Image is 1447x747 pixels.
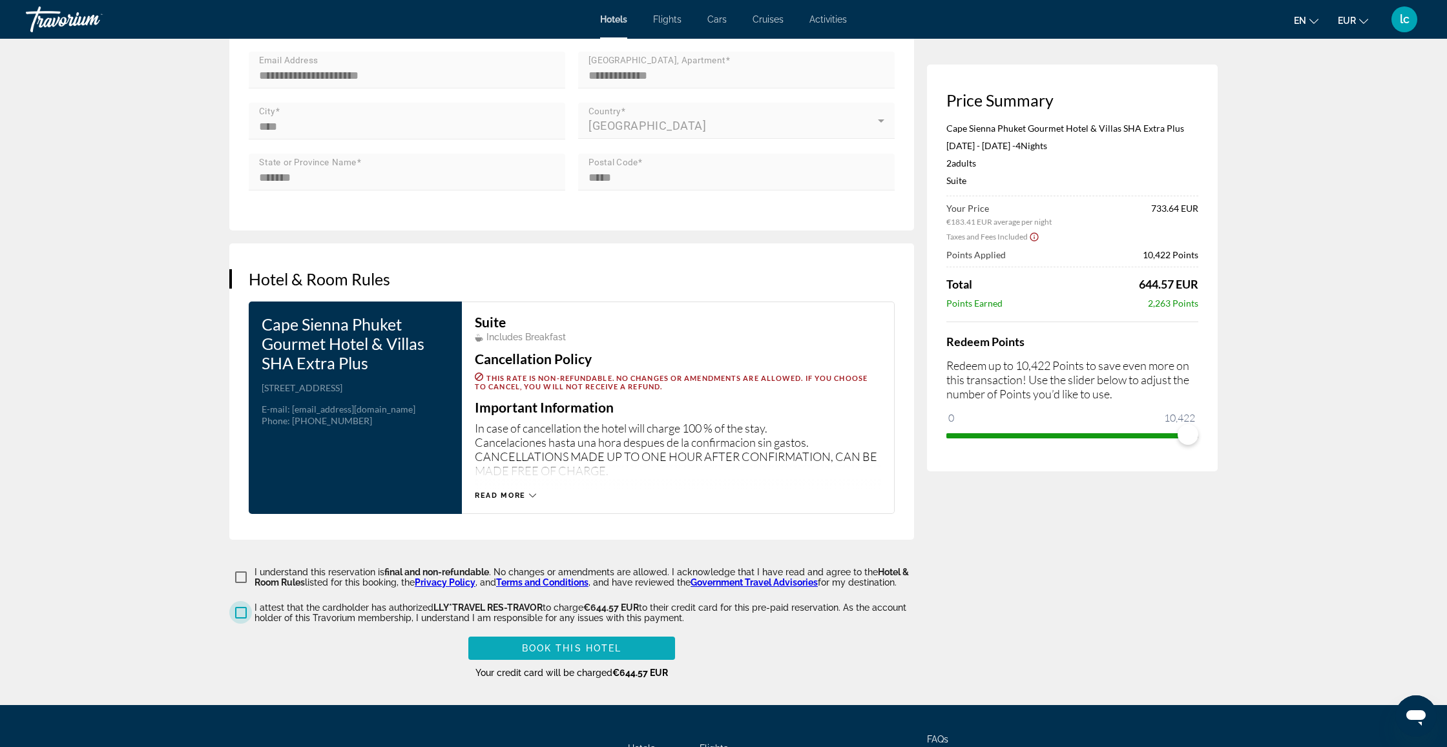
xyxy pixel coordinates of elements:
[583,602,639,613] span: €644.57 EUR
[1015,140,1021,151] span: 4
[1338,15,1356,26] span: EUR
[475,352,881,366] h3: Cancellation Policy
[946,433,1198,436] ngx-slider: ngx-slider
[588,158,638,168] mat-label: Postal Code
[259,107,275,117] mat-label: City
[1178,424,1198,445] span: ngx-slider
[946,298,1003,309] span: Points Earned
[946,175,1198,186] p: Suite
[255,602,914,623] p: I attest that the cardholder has authorized to charge to their credit card for this pre-paid rese...
[262,404,287,414] span: E-mail
[496,577,588,588] a: Terms and Conditions
[259,158,357,168] mat-label: State or Province Name
[1388,6,1421,33] button: User Menu
[262,415,287,426] span: Phone
[1139,277,1198,291] span: 644.57 EUR
[707,14,727,25] a: Cars
[384,567,489,577] span: final and non-refundable
[1395,695,1437,737] iframe: Bouton de lancement de la fenêtre de messagerie
[259,56,318,66] mat-label: Email Address
[415,577,475,588] a: Privacy Policy
[946,140,1198,151] p: [DATE] - [DATE] -
[946,249,1006,260] span: Points Applied
[600,14,627,25] a: Hotels
[475,315,881,329] h3: Suite
[946,90,1198,110] h3: Price Summary
[946,232,1028,241] span: Taxes and Fees Included
[946,277,972,291] span: Total
[588,56,725,66] mat-label: [GEOGRAPHIC_DATA], Apartment
[946,334,1198,349] h4: Redeem Points
[952,158,976,169] span: Adults
[262,382,449,394] p: [STREET_ADDRESS]
[475,421,881,478] p: In case of cancellation the hotel will charge 100 % of the stay. Cancelaciones hasta una hora des...
[475,374,868,391] span: This rate is non-refundable. No changes or amendments are allowed. If you choose to cancel, you w...
[475,491,526,500] span: Read more
[1021,140,1047,151] span: Nights
[753,14,784,25] a: Cruises
[1294,11,1318,30] button: Change language
[249,269,895,289] h3: Hotel & Room Rules
[927,734,948,744] a: FAQs
[255,567,914,588] p: I understand this reservation is . No changes or amendments are allowed. I acknowledge that I hav...
[1338,11,1368,30] button: Change currency
[1148,298,1198,309] span: 2,263 Points
[475,668,668,678] span: Your credit card will be charged
[1143,249,1198,260] span: 10,422 Points
[809,14,847,25] a: Activities
[946,203,1052,214] span: Your Price
[1162,410,1197,425] span: 10,422
[468,637,675,660] button: Book this hotel
[475,400,881,414] h3: Important Information
[1151,203,1198,227] span: 733.64 EUR
[475,491,536,500] button: Read more
[433,602,543,613] span: LLY*TRAVEL RES-TRAVOR
[26,3,155,36] a: Travorium
[1400,13,1410,26] span: lc
[255,567,909,588] span: Hotel & Room Rules
[486,332,566,342] span: Includes Breakfast
[946,158,976,169] span: 2
[262,314,449,373] h3: Cape Sienna Phuket Gourmet Hotel & Villas SHA Extra Plus
[522,643,622,653] span: Book this hotel
[946,230,1039,243] button: Show Taxes and Fees breakdown
[612,668,668,678] span: €644.57 EUR
[946,217,1052,227] span: €183.41 EUR average per night
[946,410,956,425] span: 0
[653,14,682,25] a: Flights
[287,404,415,414] span: : [EMAIL_ADDRESS][DOMAIN_NAME]
[1029,230,1039,242] button: Show Taxes and Fees disclaimer
[946,358,1198,401] p: Redeem up to 10,422 Points to save even more on this transaction! Use the slider below to adjust ...
[1294,15,1306,26] span: en
[946,123,1198,134] p: Cape Sienna Phuket Gourmet Hotel & Villas SHA Extra Plus
[691,577,818,588] a: Government Travel Advisories
[287,415,372,426] span: : [PHONE_NUMBER]
[588,107,621,117] mat-label: Country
